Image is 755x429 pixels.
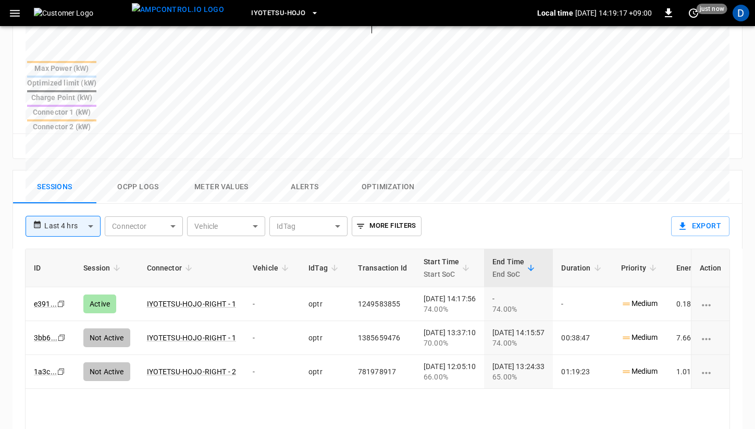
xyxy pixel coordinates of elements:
[492,361,544,382] div: [DATE] 13:24:33
[697,4,727,14] span: just now
[492,372,544,382] div: 65.00%
[699,299,721,309] div: charging session options
[553,355,612,389] td: 01:19:23
[685,5,702,21] button: set refresh interval
[537,8,573,18] p: Local time
[346,170,430,204] button: Optimization
[492,255,538,280] span: End TimeEnd SoC
[13,170,96,204] button: Sessions
[575,8,652,18] p: [DATE] 14:19:17 +09:00
[56,366,67,377] div: copy
[251,7,305,19] span: Iyotetsu-Hojo
[96,170,180,204] button: Ocpp logs
[668,355,722,389] td: 1.01 kWh
[352,216,421,236] button: More Filters
[671,216,729,236] button: Export
[263,170,346,204] button: Alerts
[350,355,415,389] td: 781978917
[244,355,300,389] td: -
[424,268,460,280] p: Start SoC
[308,262,341,274] span: IdTag
[424,372,476,382] div: 66.00%
[132,3,224,16] img: ampcontrol.io logo
[180,170,263,204] button: Meter Values
[561,262,604,274] span: Duration
[699,366,721,377] div: charging session options
[34,8,128,18] img: Customer Logo
[26,249,75,287] th: ID
[147,367,236,376] a: IYOTETSU-HOJO-RIGHT - 2
[733,5,749,21] div: profile-icon
[621,262,660,274] span: Priority
[424,255,473,280] span: Start TimeStart SoC
[621,366,658,377] p: Medium
[300,355,350,389] td: optr
[492,255,524,280] div: End Time
[690,249,729,287] th: Action
[492,268,524,280] p: End SoC
[147,262,195,274] span: Connector
[44,216,101,236] div: Last 4 hrs
[83,362,130,381] div: Not Active
[676,262,713,274] span: Energy
[699,333,721,343] div: charging session options
[350,249,415,287] th: Transaction Id
[424,255,460,280] div: Start Time
[247,3,323,23] button: Iyotetsu-Hojo
[83,262,123,274] span: Session
[253,262,292,274] span: Vehicle
[424,361,476,382] div: [DATE] 12:05:10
